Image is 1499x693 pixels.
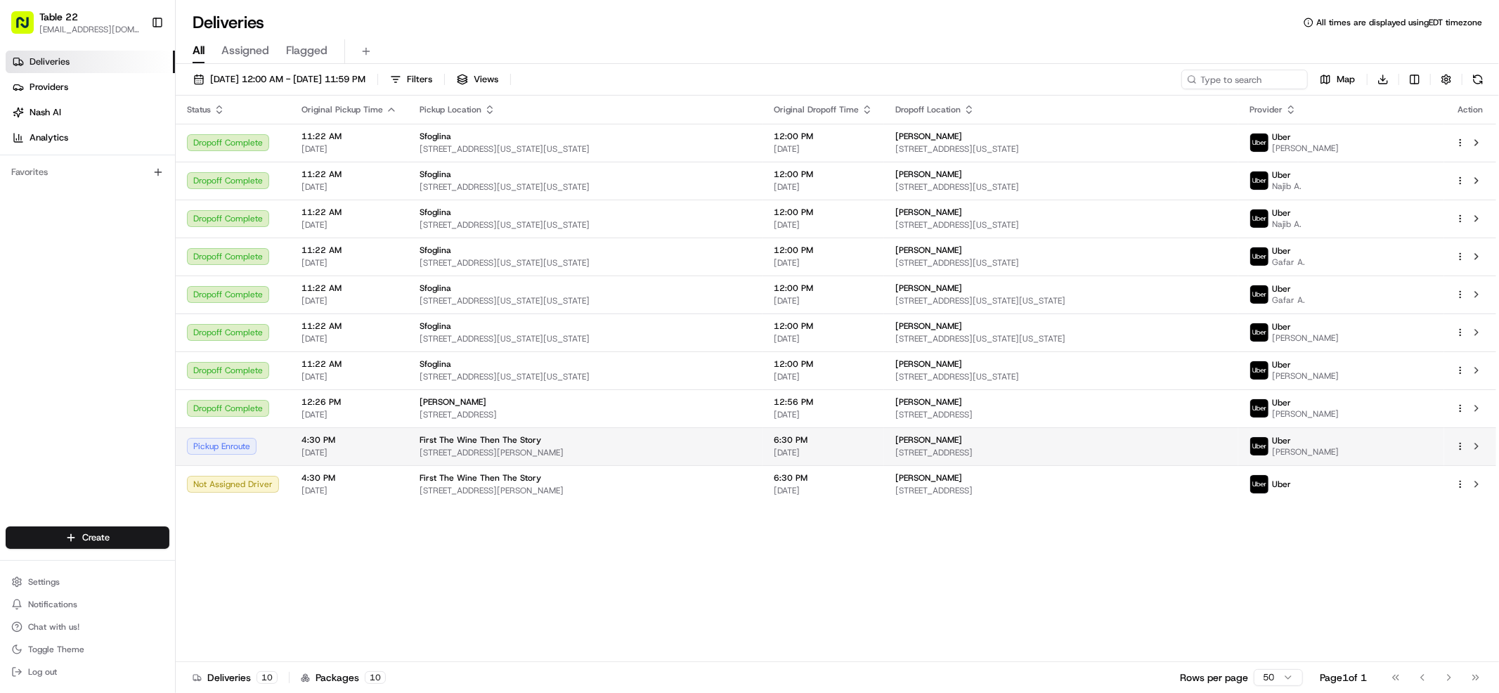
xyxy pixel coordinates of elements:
[301,181,397,193] span: [DATE]
[82,531,110,544] span: Create
[301,320,397,332] span: 11:22 AM
[1313,70,1361,89] button: Map
[420,295,751,306] span: [STREET_ADDRESS][US_STATE][US_STATE]
[420,333,751,344] span: [STREET_ADDRESS][US_STATE][US_STATE]
[895,371,1227,382] span: [STREET_ADDRESS][US_STATE]
[301,396,397,408] span: 12:26 PM
[895,104,961,115] span: Dropoff Location
[1272,370,1339,382] span: [PERSON_NAME]
[895,283,962,294] span: [PERSON_NAME]
[420,131,451,142] span: Sfoglina
[474,73,498,86] span: Views
[895,333,1227,344] span: [STREET_ADDRESS][US_STATE][US_STATE]
[774,143,873,155] span: [DATE]
[774,104,859,115] span: Original Dropoff Time
[895,485,1227,496] span: [STREET_ADDRESS]
[239,138,256,155] button: Start new chat
[895,409,1227,420] span: [STREET_ADDRESS]
[1250,361,1268,380] img: uber-new-logo.jpeg
[774,207,873,218] span: 12:00 PM
[6,127,175,149] a: Analytics
[133,314,226,328] span: API Documentation
[1250,285,1268,304] img: uber-new-logo.jpeg
[301,472,397,484] span: 4:30 PM
[420,320,451,332] span: Sfoglina
[218,180,256,197] button: See all
[28,257,39,268] img: 1736555255976-a54dd68f-1ca7-489b-9aae-adbdc363a1c4
[895,131,962,142] span: [PERSON_NAME]
[420,143,751,155] span: [STREET_ADDRESS][US_STATE][US_STATE]
[14,56,256,79] p: Welcome 👋
[1272,479,1291,490] span: Uber
[774,371,873,382] span: [DATE]
[1316,17,1482,28] span: All times are displayed using EDT timezone
[113,309,231,334] a: 💻API Documentation
[420,245,451,256] span: Sfoglina
[450,70,505,89] button: Views
[286,42,327,59] span: Flagged
[1272,245,1291,257] span: Uber
[895,320,962,332] span: [PERSON_NAME]
[420,104,481,115] span: Pickup Location
[774,219,873,231] span: [DATE]
[420,219,751,231] span: [STREET_ADDRESS][US_STATE][US_STATE]
[140,349,170,359] span: Pylon
[420,169,451,180] span: Sfoglina
[1272,219,1302,230] span: Najib A.
[365,671,386,684] div: 10
[895,396,962,408] span: [PERSON_NAME]
[774,472,873,484] span: 6:30 PM
[39,24,140,35] button: [EMAIL_ADDRESS][DOMAIN_NAME]
[895,207,962,218] span: [PERSON_NAME]
[28,621,79,633] span: Chat with us!
[384,70,439,89] button: Filters
[774,245,873,256] span: 12:00 PM
[124,218,153,229] span: [DATE]
[1272,359,1291,370] span: Uber
[6,640,169,659] button: Toggle Theme
[14,14,42,42] img: Nash
[774,409,873,420] span: [DATE]
[124,256,153,267] span: [DATE]
[420,181,751,193] span: [STREET_ADDRESS][US_STATE][US_STATE]
[99,348,170,359] a: Powered byPylon
[420,472,541,484] span: First The Wine Then The Story
[30,134,55,160] img: 8571987876998_91fb9ceb93ad5c398215_72.jpg
[14,242,37,265] img: Angelique Valdez
[301,219,397,231] span: [DATE]
[895,143,1227,155] span: [STREET_ADDRESS][US_STATE]
[28,644,84,655] span: Toggle Theme
[1180,671,1248,685] p: Rows per page
[6,76,175,98] a: Providers
[1320,671,1367,685] div: Page 1 of 1
[420,283,451,294] span: Sfoglina
[14,316,25,327] div: 📗
[774,131,873,142] span: 12:00 PM
[774,358,873,370] span: 12:00 PM
[301,104,383,115] span: Original Pickup Time
[774,485,873,496] span: [DATE]
[6,101,175,124] a: Nash AI
[1272,283,1291,294] span: Uber
[895,245,962,256] span: [PERSON_NAME]
[301,485,397,496] span: [DATE]
[1272,294,1305,306] span: Gafar A.
[6,161,169,183] div: Favorites
[1272,435,1291,446] span: Uber
[895,219,1227,231] span: [STREET_ADDRESS][US_STATE]
[14,205,37,227] img: Masood Aslam
[28,599,77,610] span: Notifications
[895,358,962,370] span: [PERSON_NAME]
[193,11,264,34] h1: Deliveries
[420,485,751,496] span: [STREET_ADDRESS][PERSON_NAME]
[301,283,397,294] span: 11:22 AM
[420,358,451,370] span: Sfoglina
[1272,169,1291,181] span: Uber
[1250,171,1268,190] img: uber-new-logo.jpeg
[407,73,432,86] span: Filters
[1272,181,1302,192] span: Najib A.
[420,447,751,458] span: [STREET_ADDRESS][PERSON_NAME]
[1181,70,1308,89] input: Type to search
[301,295,397,306] span: [DATE]
[774,283,873,294] span: 12:00 PM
